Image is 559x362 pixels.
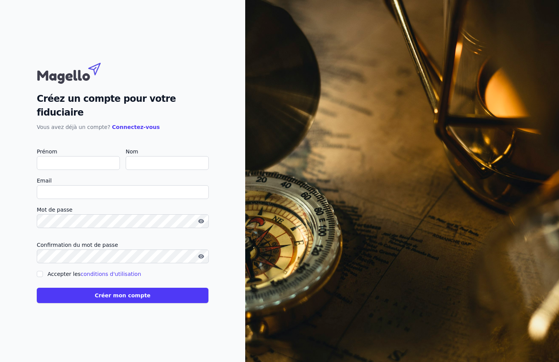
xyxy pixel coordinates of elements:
[37,92,208,119] h2: Créez un compte pour votre fiduciaire
[48,271,141,277] label: Accepter les
[112,124,160,130] a: Connectez-vous
[37,240,208,249] label: Confirmation du mot de passe
[37,122,208,132] p: Vous avez déjà un compte?
[126,147,208,156] label: Nom
[37,147,120,156] label: Prénom
[37,59,117,86] img: Magello
[37,288,208,303] button: Créer mon compte
[37,176,208,185] label: Email
[37,205,208,214] label: Mot de passe
[80,271,141,277] a: conditions d'utilisation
